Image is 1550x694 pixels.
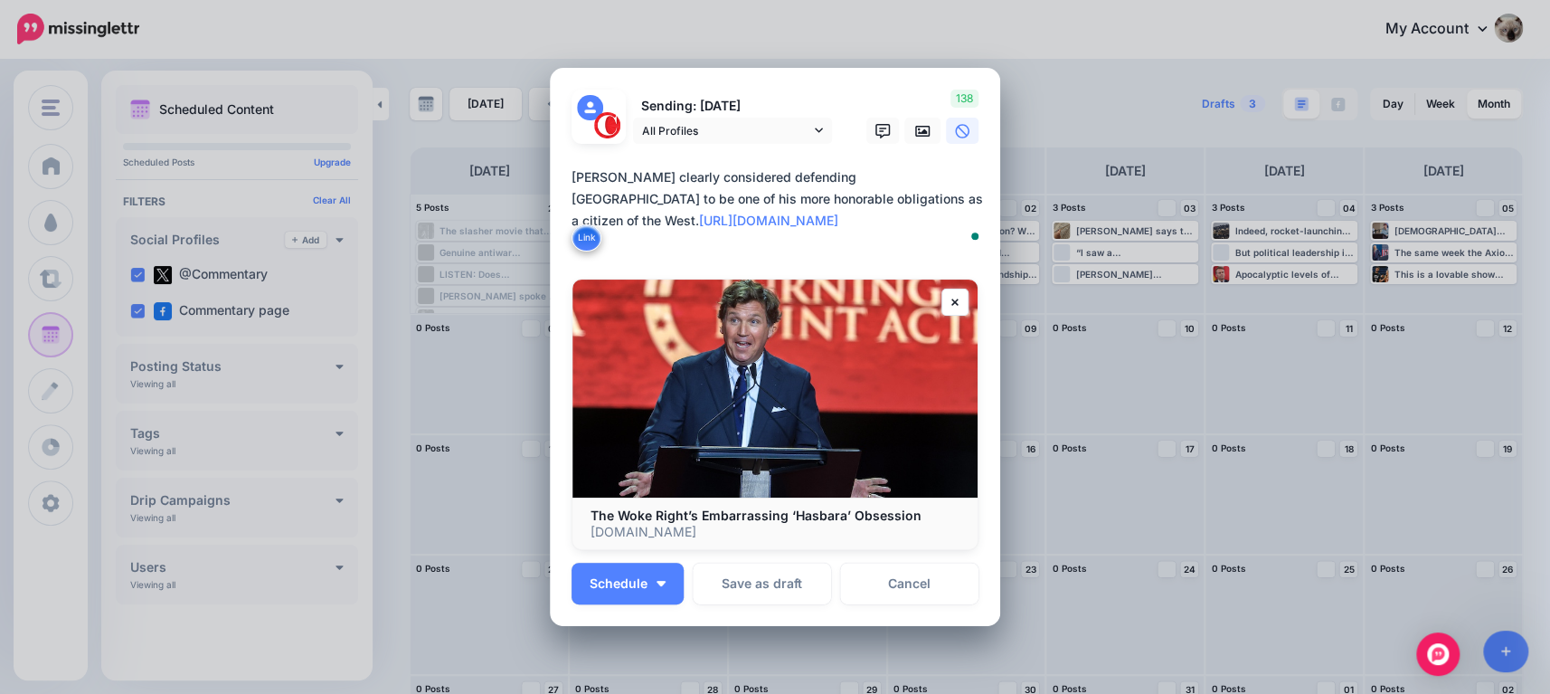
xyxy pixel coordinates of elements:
img: arrow-down-white.png [657,581,666,586]
button: Save as draft [693,563,831,604]
b: The Woke Right’s Embarrassing ‘Hasbara’ Obsession [591,508,921,523]
span: 138 [950,90,978,108]
p: Sending: [DATE] [633,96,832,117]
a: Cancel [840,563,978,604]
img: The Woke Right’s Embarrassing ‘Hasbara’ Obsession [572,280,978,498]
img: 291864331_468958885230530_187971914351797662_n-bsa127305.png [594,112,620,138]
div: [PERSON_NAME] clearly considered defending [GEOGRAPHIC_DATA] to be one of his more honorable obli... [572,166,988,232]
textarea: To enrich screen reader interactions, please activate Accessibility in Grammarly extension settings [572,166,988,253]
div: Open Intercom Messenger [1416,632,1460,676]
a: Upgrade now [32,338,112,354]
button: Link [572,224,601,252]
p: [DOMAIN_NAME] [591,524,959,540]
a: All Profiles [633,118,832,144]
a: Dismiss [134,338,178,354]
span: Schedule [590,577,647,590]
img: user_default_image.png [577,95,603,121]
h3: When you want to hit the mark, start with Grammarly [24,163,272,206]
p: Upgrade to Grammarly Pro for 24/7 support from AI agents like Proofreader, Paraphraser, and Reade... [24,224,272,319]
button: Schedule [572,563,684,604]
span: All Profiles [642,121,810,140]
img: close_x_white.png [263,16,270,24]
